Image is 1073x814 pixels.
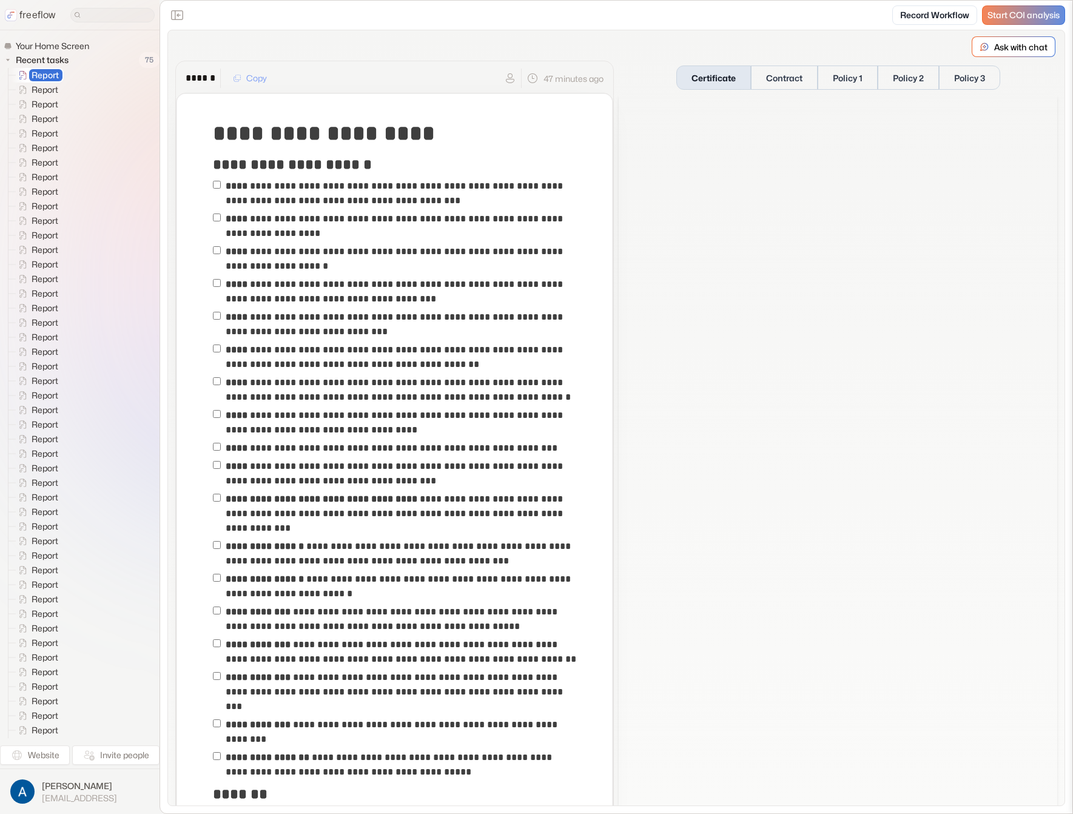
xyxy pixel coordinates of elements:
[4,40,94,52] a: Your Home Screen
[29,637,62,649] span: Report
[29,113,62,125] span: Report
[8,650,63,665] a: Report
[19,8,56,22] p: freeflow
[4,53,73,67] button: Recent tasks
[29,622,62,634] span: Report
[994,41,1048,53] p: Ask with chat
[8,519,63,534] a: Report
[878,66,939,90] button: Policy 2
[29,244,62,256] span: Report
[42,793,117,804] span: [EMAIL_ADDRESS]
[8,417,63,432] a: Report
[8,694,63,708] a: Report
[29,200,62,212] span: Report
[8,286,63,301] a: Report
[8,621,63,636] a: Report
[8,97,63,112] a: Report
[8,243,63,257] a: Report
[29,491,62,503] span: Report
[29,215,62,227] span: Report
[29,171,62,183] span: Report
[8,505,63,519] a: Report
[29,710,62,722] span: Report
[8,82,63,97] a: Report
[8,548,63,563] a: Report
[10,779,35,804] img: profile
[5,8,56,22] a: freeflow
[8,679,63,694] a: Report
[7,776,152,807] button: [PERSON_NAME][EMAIL_ADDRESS]
[29,593,62,605] span: Report
[8,228,63,243] a: Report
[29,258,62,271] span: Report
[8,432,63,446] a: Report
[543,72,604,85] p: 47 minutes ago
[29,302,62,314] span: Report
[29,433,62,445] span: Report
[29,389,62,402] span: Report
[8,315,63,330] a: Report
[8,359,63,374] a: Report
[29,550,62,562] span: Report
[29,375,62,387] span: Report
[139,52,160,68] span: 75
[8,199,63,214] a: Report
[29,666,62,678] span: Report
[167,5,187,25] button: Close the sidebar
[29,127,62,140] span: Report
[29,535,62,547] span: Report
[8,184,63,199] a: Report
[8,112,63,126] a: Report
[29,462,62,474] span: Report
[29,142,62,154] span: Report
[8,257,63,272] a: Report
[29,448,62,460] span: Report
[29,419,62,431] span: Report
[29,564,62,576] span: Report
[892,5,977,25] a: Record Workflow
[8,476,63,490] a: Report
[818,66,878,90] button: Policy 1
[29,506,62,518] span: Report
[8,534,63,548] a: Report
[29,651,62,664] span: Report
[29,520,62,533] span: Report
[987,10,1060,21] span: Start COI analysis
[8,141,63,155] a: Report
[13,40,93,52] span: Your Home Screen
[8,330,63,345] a: Report
[29,579,62,591] span: Report
[29,681,62,693] span: Report
[8,607,63,621] a: Report
[29,273,62,285] span: Report
[8,490,63,505] a: Report
[29,288,62,300] span: Report
[939,66,1000,90] button: Policy 3
[29,69,62,81] span: Report
[8,708,63,723] a: Report
[29,360,62,372] span: Report
[29,317,62,329] span: Report
[8,301,63,315] a: Report
[676,66,751,90] button: Certificate
[751,66,818,90] button: Contract
[8,345,63,359] a: Report
[29,331,62,343] span: Report
[8,461,63,476] a: Report
[8,738,63,752] a: Report
[29,186,62,198] span: Report
[8,446,63,461] a: Report
[29,477,62,489] span: Report
[42,780,117,792] span: [PERSON_NAME]
[29,404,62,416] span: Report
[8,403,63,417] a: Report
[13,54,72,66] span: Recent tasks
[8,723,63,738] a: Report
[29,156,62,169] span: Report
[8,577,63,592] a: Report
[29,608,62,620] span: Report
[29,346,62,358] span: Report
[226,69,274,88] button: Copy
[8,563,63,577] a: Report
[8,374,63,388] a: Report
